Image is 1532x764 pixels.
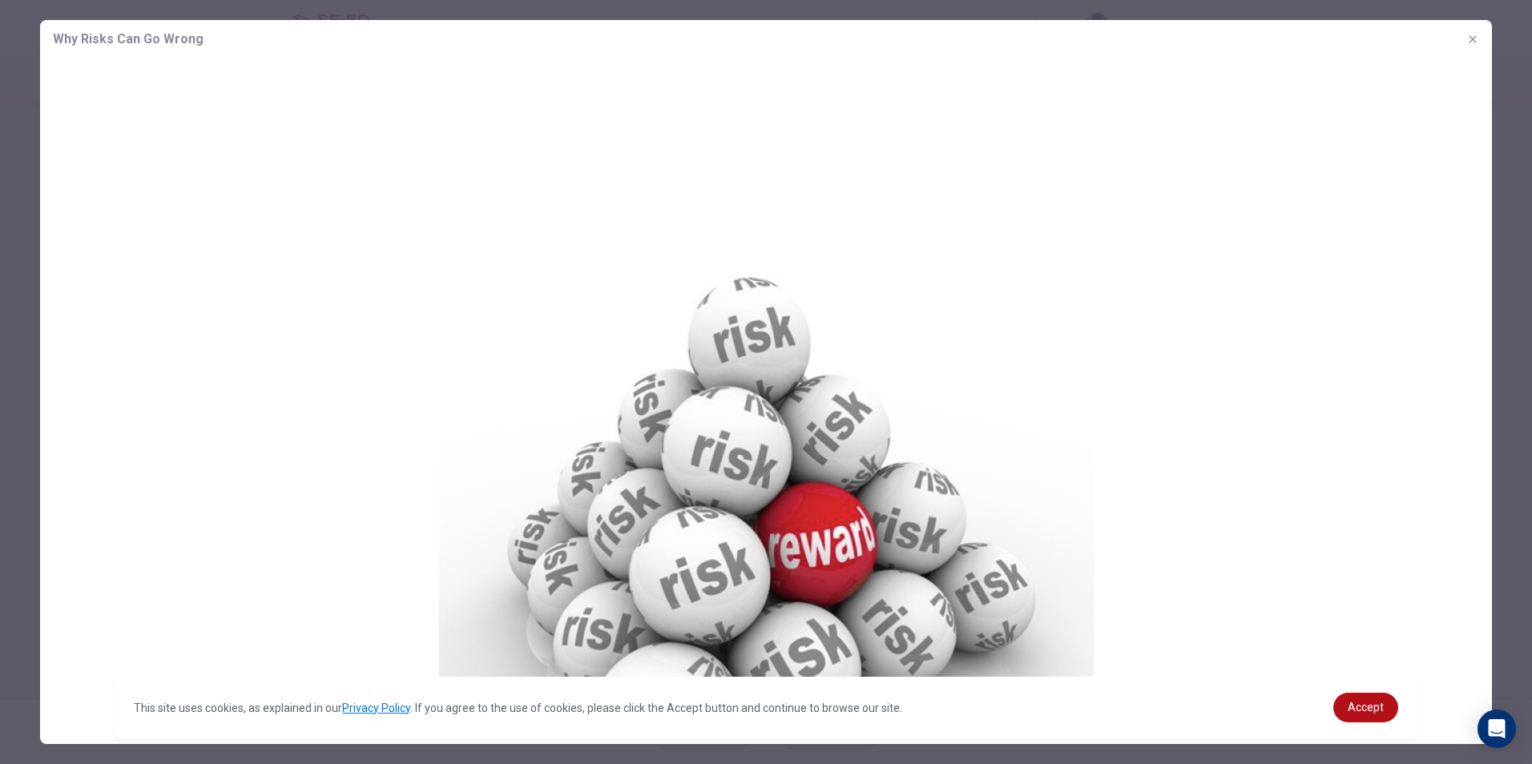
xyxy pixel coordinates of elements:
[53,30,204,49] span: Why Risks Can Go Wrong
[134,702,902,714] span: This site uses cookies, as explained in our . If you agree to the use of cookies, please click th...
[40,58,1492,714] img: fallback image
[1478,710,1516,748] div: Open Intercom Messenger
[115,677,1417,738] div: cookieconsent
[1333,693,1398,722] a: dismiss cookie message
[1348,701,1384,714] span: Accept
[342,702,410,714] a: Privacy Policy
